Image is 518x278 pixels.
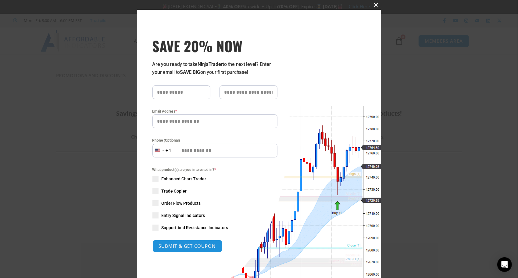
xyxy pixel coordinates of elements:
div: Open Intercom Messenger [497,257,512,272]
p: Are you ready to take to the next level? Enter your email to on your first purchase! [152,60,277,76]
label: Order Flow Products [152,200,277,206]
label: Phone (Optional) [152,137,277,143]
label: Support And Resistance Indicators [152,225,277,231]
span: Support And Resistance Indicators [162,225,228,231]
label: Trade Copier [152,188,277,194]
button: SUBMIT & GET COUPON [152,240,222,252]
strong: NinjaTrader [198,61,223,67]
label: Enhanced Chart Trader [152,176,277,182]
span: SAVE 20% NOW [152,37,277,54]
span: What product(s) are you interested in? [152,167,277,173]
button: Selected country [152,144,172,157]
span: Order Flow Products [162,200,201,206]
label: Email Address [152,108,277,114]
label: Entry Signal Indicators [152,212,277,218]
span: Entry Signal Indicators [162,212,205,218]
div: +1 [166,147,172,155]
strong: SAVE BIG [180,69,200,75]
span: Trade Copier [162,188,187,194]
span: Enhanced Chart Trader [162,176,206,182]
